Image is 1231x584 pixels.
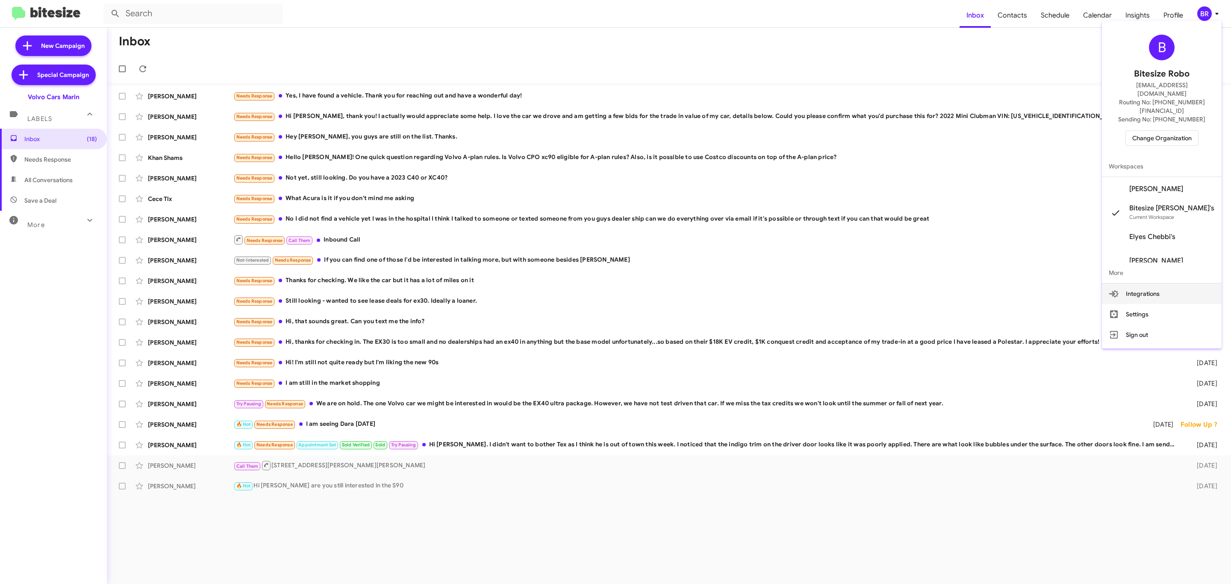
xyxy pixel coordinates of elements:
[1129,204,1214,212] span: Bitesize [PERSON_NAME]'s
[1102,156,1222,177] span: Workspaces
[1129,233,1175,241] span: Elyes Chebbi's
[1129,257,1183,265] span: [PERSON_NAME]
[1102,324,1222,345] button: Sign out
[1132,131,1192,145] span: Change Organization
[1134,67,1190,81] span: Bitesize Robo
[1102,304,1222,324] button: Settings
[1129,185,1183,193] span: [PERSON_NAME]
[1112,98,1211,115] span: Routing No: [PHONE_NUMBER][FINANCIAL_ID]
[1112,81,1211,98] span: [EMAIL_ADDRESS][DOMAIN_NAME]
[1129,214,1174,220] span: Current Workspace
[1102,283,1222,304] button: Integrations
[1125,130,1199,146] button: Change Organization
[1102,263,1222,283] span: More
[1149,35,1175,60] div: B
[1118,115,1205,124] span: Sending No: [PHONE_NUMBER]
